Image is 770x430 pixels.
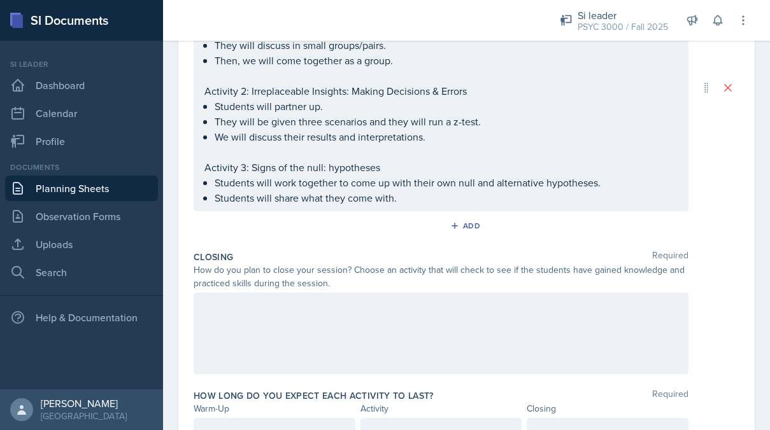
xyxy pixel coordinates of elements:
span: Required [652,389,688,402]
p: They will be given three scenarios and they will run a z-test. [215,114,678,129]
a: Search [5,260,158,285]
p: We will discuss their results and interpretations. [215,129,678,144]
a: Uploads [5,232,158,257]
a: Profile [5,128,158,154]
p: Students will partner up. [215,99,678,114]
p: Students will work together to come up with their own null and alternative hypotheses. [215,175,678,190]
div: Si leader [578,8,668,23]
a: Observation Forms [5,204,158,229]
p: Then, we will come together as a group. [215,53,678,68]
label: How long do you expect each activity to last? [194,389,434,402]
div: Add [453,221,480,231]
div: Si leader [5,59,158,70]
div: Warm-Up [194,402,355,415]
p: Activity 3: Signs of the null: hypotheses [204,160,678,175]
div: Activity [360,402,522,415]
p: Activity 2: Irreplaceable Insights: Making Decisions & Errors [204,83,678,99]
p: Students will share what they come with. [215,190,678,205]
div: [GEOGRAPHIC_DATA] [41,410,127,422]
div: [PERSON_NAME] [41,397,127,410]
div: Documents [5,162,158,173]
a: Planning Sheets [5,176,158,201]
div: PSYC 3000 / Fall 2025 [578,20,668,34]
div: How do you plan to close your session? Choose an activity that will check to see if the students ... [194,263,688,290]
a: Dashboard [5,73,158,98]
a: Calendar [5,101,158,126]
div: Help & Documentation [5,305,158,330]
p: They will discuss in small groups/pairs. [215,38,678,53]
button: Add [446,216,487,235]
div: Closing [527,402,688,415]
label: Closing [194,251,233,263]
span: Required [652,251,688,263]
